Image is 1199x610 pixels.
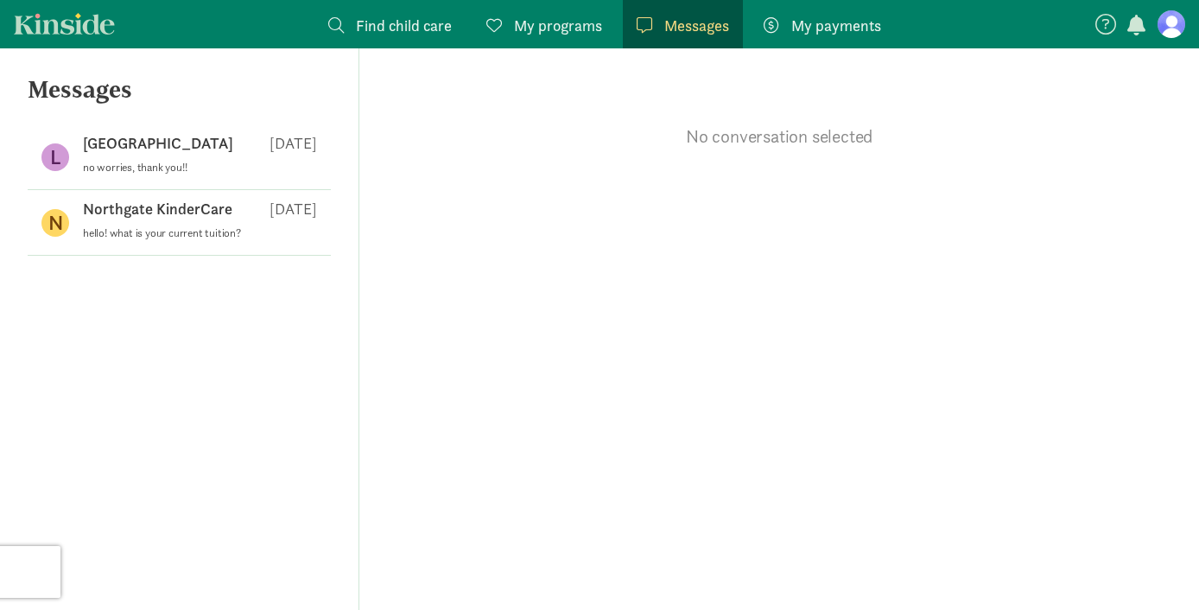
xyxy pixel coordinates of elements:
[270,133,317,154] p: [DATE]
[83,161,317,175] p: no worries, thank you!!
[514,14,602,37] span: My programs
[14,13,115,35] a: Kinside
[83,133,233,154] p: [GEOGRAPHIC_DATA]
[664,14,729,37] span: Messages
[359,124,1199,149] p: No conversation selected
[356,14,452,37] span: Find child care
[270,199,317,219] p: [DATE]
[83,199,232,219] p: Northgate KinderCare
[791,14,881,37] span: My payments
[41,143,69,171] figure: L
[83,226,317,240] p: hello! what is your current tuition?
[41,209,69,237] figure: N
